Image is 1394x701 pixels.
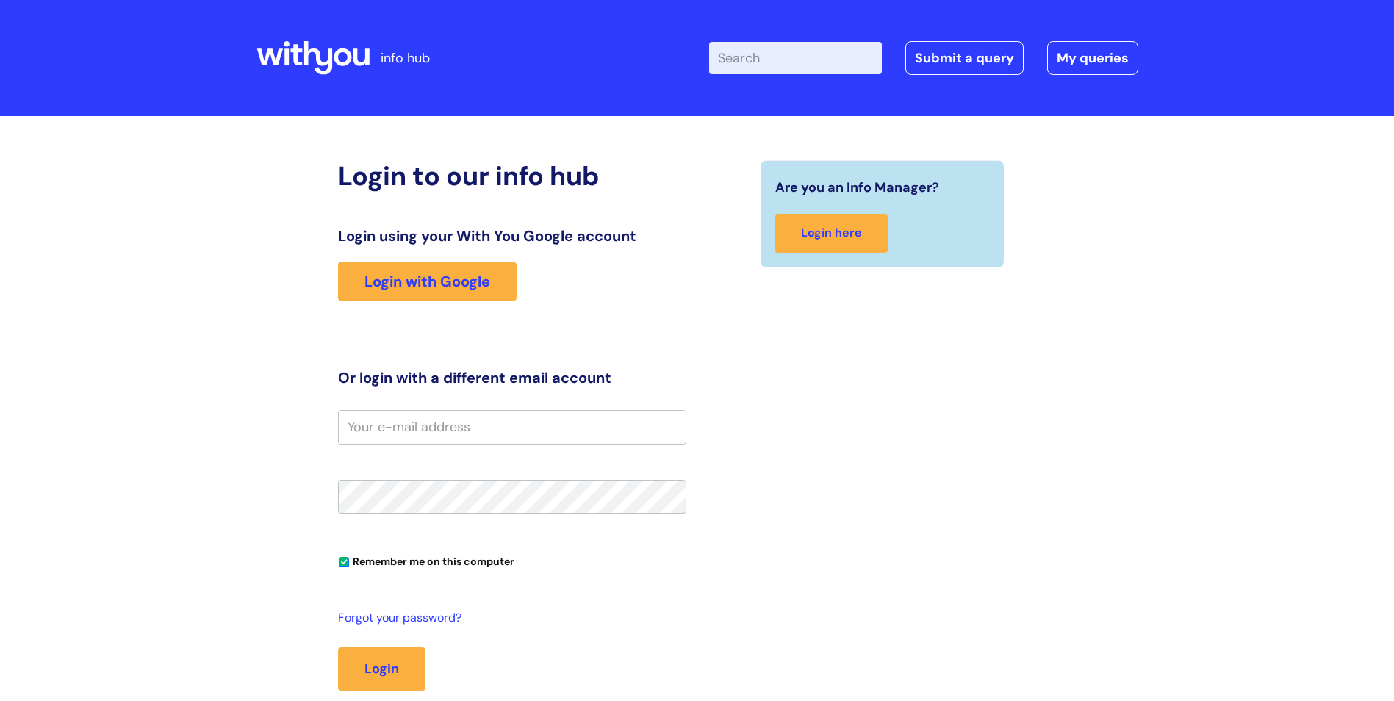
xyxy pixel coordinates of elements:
[381,46,430,70] p: info hub
[338,227,686,245] h3: Login using your With You Google account
[338,608,679,629] a: Forgot your password?
[338,549,686,572] div: You can uncheck this option if you're logging in from a shared device
[775,214,888,253] a: Login here
[338,369,686,387] h3: Or login with a different email account
[339,558,349,567] input: Remember me on this computer
[775,176,939,199] span: Are you an Info Manager?
[905,41,1024,75] a: Submit a query
[338,552,514,568] label: Remember me on this computer
[338,262,517,301] a: Login with Google
[709,42,882,74] input: Search
[1047,41,1138,75] a: My queries
[338,647,425,690] button: Login
[338,410,686,444] input: Your e-mail address
[338,160,686,192] h2: Login to our info hub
